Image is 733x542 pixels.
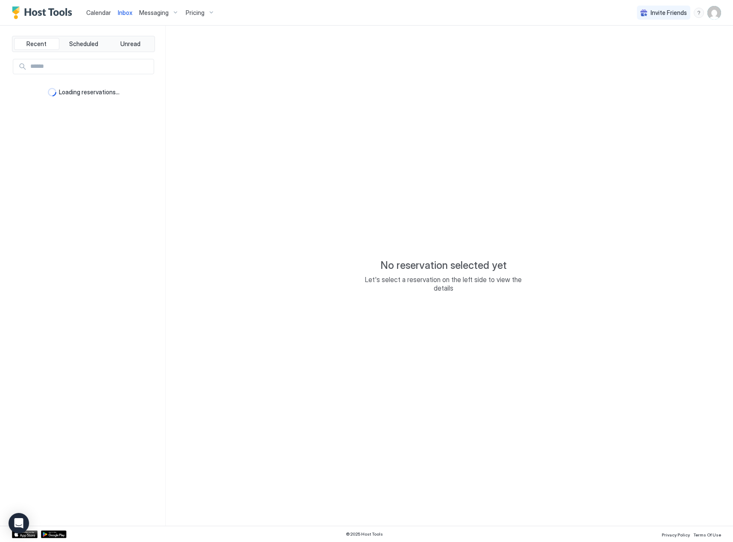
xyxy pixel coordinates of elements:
[662,532,690,537] span: Privacy Policy
[86,8,111,17] a: Calendar
[120,40,140,48] span: Unread
[694,8,704,18] div: menu
[14,38,59,50] button: Recent
[662,530,690,539] a: Privacy Policy
[346,531,383,537] span: © 2025 Host Tools
[86,9,111,16] span: Calendar
[139,9,169,17] span: Messaging
[12,36,155,52] div: tab-group
[27,59,154,74] input: Input Field
[693,532,721,537] span: Terms Of Use
[61,38,106,50] button: Scheduled
[69,40,98,48] span: Scheduled
[118,9,132,16] span: Inbox
[12,6,76,19] a: Host Tools Logo
[48,88,56,96] div: loading
[186,9,204,17] span: Pricing
[693,530,721,539] a: Terms Of Use
[707,6,721,20] div: User profile
[651,9,687,17] span: Invite Friends
[108,38,153,50] button: Unread
[358,275,529,292] span: Let's select a reservation on the left side to view the details
[26,40,47,48] span: Recent
[380,259,507,272] span: No reservation selected yet
[118,8,132,17] a: Inbox
[59,88,120,96] span: Loading reservations...
[9,513,29,533] div: Open Intercom Messenger
[12,530,38,538] a: App Store
[41,530,67,538] a: Google Play Store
